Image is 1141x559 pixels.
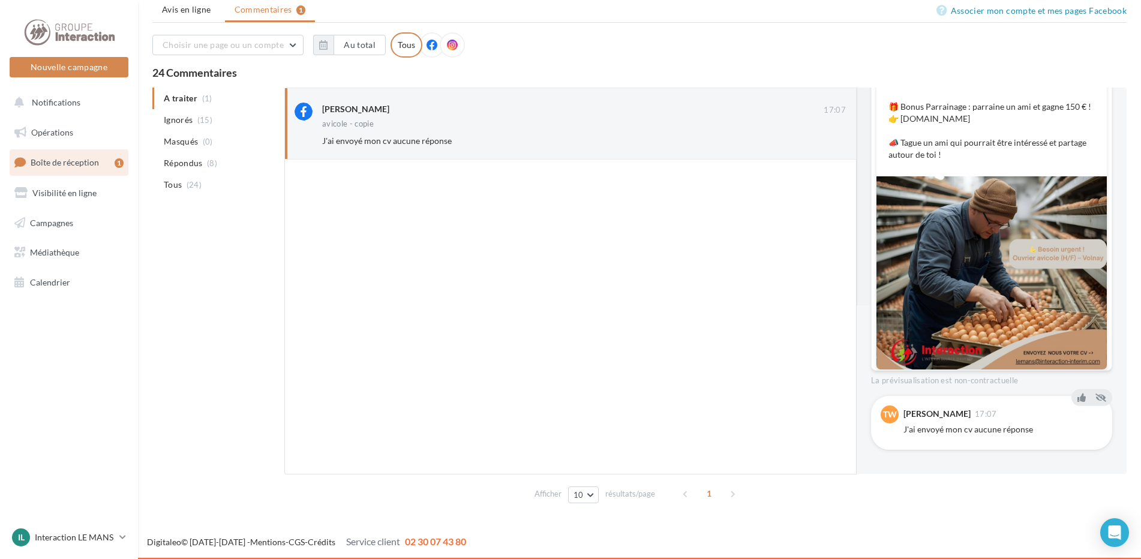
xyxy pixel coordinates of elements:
[313,35,386,55] button: Au total
[164,179,182,191] span: Tous
[10,57,128,77] button: Nouvelle campagne
[883,408,897,420] span: TW
[605,488,655,500] span: résultats/page
[30,277,70,287] span: Calendrier
[405,536,466,547] span: 02 30 07 43 80
[7,240,131,265] a: Médiathèque
[322,120,374,128] div: avicole - copie
[824,105,846,116] span: 17:07
[7,181,131,206] a: Visibilité en ligne
[535,488,562,500] span: Afficher
[18,531,25,543] span: IL
[1100,518,1129,547] div: Open Intercom Messenger
[7,270,131,295] a: Calendrier
[936,4,1127,18] a: Associer mon compte et mes pages Facebook
[568,486,599,503] button: 10
[7,120,131,145] a: Opérations
[147,537,466,547] span: © [DATE]-[DATE] - - -
[152,35,304,55] button: Choisir une page ou un compte
[115,158,124,168] div: 1
[699,484,719,503] span: 1
[32,97,80,107] span: Notifications
[903,423,1103,435] div: J'ai envoyé mon cv aucune réponse
[31,157,99,167] span: Boîte de réception
[147,537,181,547] a: Digitaleo
[7,90,126,115] button: Notifications
[346,536,400,547] span: Service client
[162,4,211,16] span: Avis en ligne
[203,137,213,146] span: (0)
[7,149,131,175] a: Boîte de réception1
[163,40,284,50] span: Choisir une page ou un compte
[207,158,217,168] span: (8)
[903,410,971,418] div: [PERSON_NAME]
[322,103,389,115] div: [PERSON_NAME]
[164,114,193,126] span: Ignorés
[322,136,452,146] span: J'ai envoyé mon cv aucune réponse
[31,127,73,137] span: Opérations
[30,217,73,227] span: Campagnes
[10,526,128,549] a: IL Interaction LE MANS
[7,211,131,236] a: Campagnes
[35,531,115,543] p: Interaction LE MANS
[573,490,584,500] span: 10
[975,410,997,418] span: 17:07
[164,157,203,169] span: Répondus
[289,537,305,547] a: CGS
[334,35,386,55] button: Au total
[197,115,212,125] span: (15)
[30,247,79,257] span: Médiathèque
[187,180,202,190] span: (24)
[871,371,1112,386] div: La prévisualisation est non-contractuelle
[308,537,335,547] a: Crédits
[164,136,198,148] span: Masqués
[391,32,422,58] div: Tous
[250,537,286,547] a: Mentions
[152,67,1127,78] div: 24 Commentaires
[32,188,97,198] span: Visibilité en ligne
